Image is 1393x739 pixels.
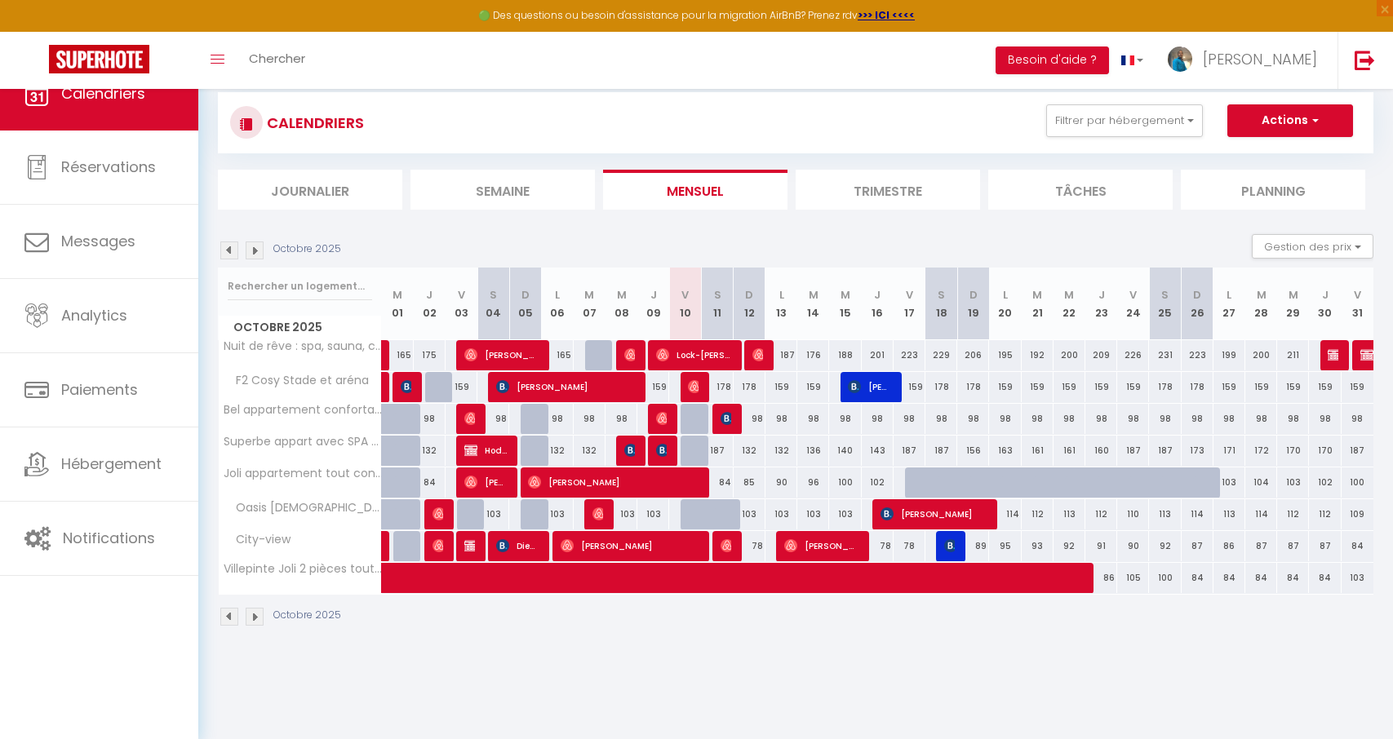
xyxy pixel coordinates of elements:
[221,467,384,480] span: Joli appartement tout confort
[858,8,915,22] a: >>> ICI <<<<
[734,372,765,402] div: 178
[1213,268,1245,340] th: 27
[221,499,384,517] span: Oasis [DEMOGRAPHIC_DATA]
[382,340,390,371] a: [PERSON_NAME]
[1213,499,1245,529] div: 113
[681,287,689,303] abbr: V
[1182,340,1213,370] div: 223
[1309,372,1341,402] div: 159
[894,340,925,370] div: 223
[1245,531,1277,561] div: 87
[1085,531,1117,561] div: 91
[1355,50,1375,70] img: logout
[1342,372,1373,402] div: 159
[1117,268,1149,340] th: 24
[1213,436,1245,466] div: 171
[477,499,509,529] div: 103
[1342,531,1373,561] div: 84
[1054,531,1085,561] div: 92
[1046,104,1203,137] button: Filtrer par hébergement
[1117,531,1149,561] div: 90
[1064,287,1074,303] abbr: M
[221,436,384,448] span: Superbe appart avec SPA privé et cinéma
[702,436,734,466] div: 187
[1054,340,1085,370] div: 200
[1149,372,1181,402] div: 178
[1022,404,1054,434] div: 98
[221,340,384,352] span: Nuit de rêve : spa, sauna, cinéma
[606,404,637,434] div: 98
[1182,372,1213,402] div: 178
[745,287,753,303] abbr: D
[458,287,465,303] abbr: V
[989,340,1021,370] div: 195
[957,531,989,561] div: 89
[1003,287,1008,303] abbr: L
[1022,499,1054,529] div: 112
[688,371,699,402] span: ⁨[PERSON_NAME]
[1245,268,1277,340] th: 28
[1245,563,1277,593] div: 84
[1227,287,1231,303] abbr: L
[1149,499,1181,529] div: 113
[1117,372,1149,402] div: 159
[734,531,765,561] div: 78
[542,404,574,434] div: 98
[1257,287,1267,303] abbr: M
[521,287,530,303] abbr: D
[574,404,606,434] div: 98
[1149,404,1181,434] div: 98
[221,531,295,549] span: City-view
[414,467,446,498] div: 84
[1182,436,1213,466] div: 173
[989,404,1021,434] div: 98
[734,436,765,466] div: 132
[237,32,317,89] a: Chercher
[574,268,606,340] th: 07
[1054,404,1085,434] div: 98
[446,372,477,402] div: 159
[702,268,734,340] th: 11
[606,268,637,340] th: 08
[925,404,957,434] div: 98
[797,372,829,402] div: 159
[1277,372,1309,402] div: 159
[1213,563,1245,593] div: 84
[1309,404,1341,434] div: 98
[1085,268,1117,340] th: 23
[528,467,698,498] span: [PERSON_NAME]
[273,241,341,257] p: Octobre 2025
[988,170,1173,210] li: Tâches
[734,467,765,498] div: 85
[957,372,989,402] div: 178
[1117,340,1149,370] div: 226
[263,104,364,141] h3: CALENDRIERS
[797,268,829,340] th: 14
[1213,372,1245,402] div: 159
[957,268,989,340] th: 19
[1032,287,1042,303] abbr: M
[989,268,1021,340] th: 20
[637,372,669,402] div: 159
[894,372,925,402] div: 159
[464,467,507,498] span: [PERSON_NAME]
[1309,531,1341,561] div: 87
[1149,268,1181,340] th: 25
[1054,499,1085,529] div: 113
[221,372,373,390] span: F2 Cosy Stade et aréna
[1245,372,1277,402] div: 159
[561,530,699,561] span: [PERSON_NAME]
[894,404,925,434] div: 98
[1054,436,1085,466] div: 161
[464,530,475,561] span: [PERSON_NAME]
[944,530,955,561] span: [PERSON_NAME]
[702,467,734,498] div: 84
[765,340,797,370] div: 187
[957,404,989,434] div: 98
[874,287,881,303] abbr: J
[996,46,1109,74] button: Besoin d'aide ?
[1022,268,1054,340] th: 21
[1085,436,1117,466] div: 160
[797,467,829,498] div: 96
[796,170,980,210] li: Trimestre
